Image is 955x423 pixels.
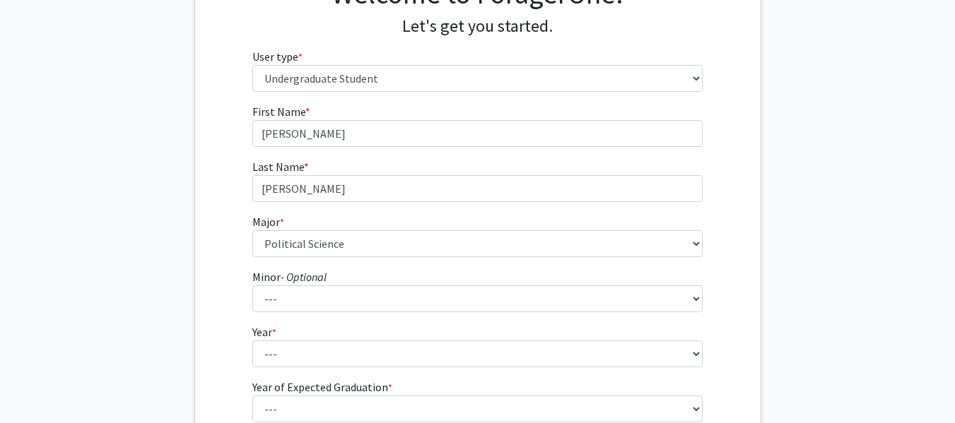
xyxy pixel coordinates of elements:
[252,213,284,230] label: Major
[11,359,60,412] iframe: Chat
[281,270,327,284] i: - Optional
[252,16,703,37] h4: Let's get you started.
[252,323,276,340] label: Year
[252,48,303,65] label: User type
[252,105,305,119] span: First Name
[252,160,304,174] span: Last Name
[252,268,327,285] label: Minor
[252,379,392,395] label: Year of Expected Graduation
